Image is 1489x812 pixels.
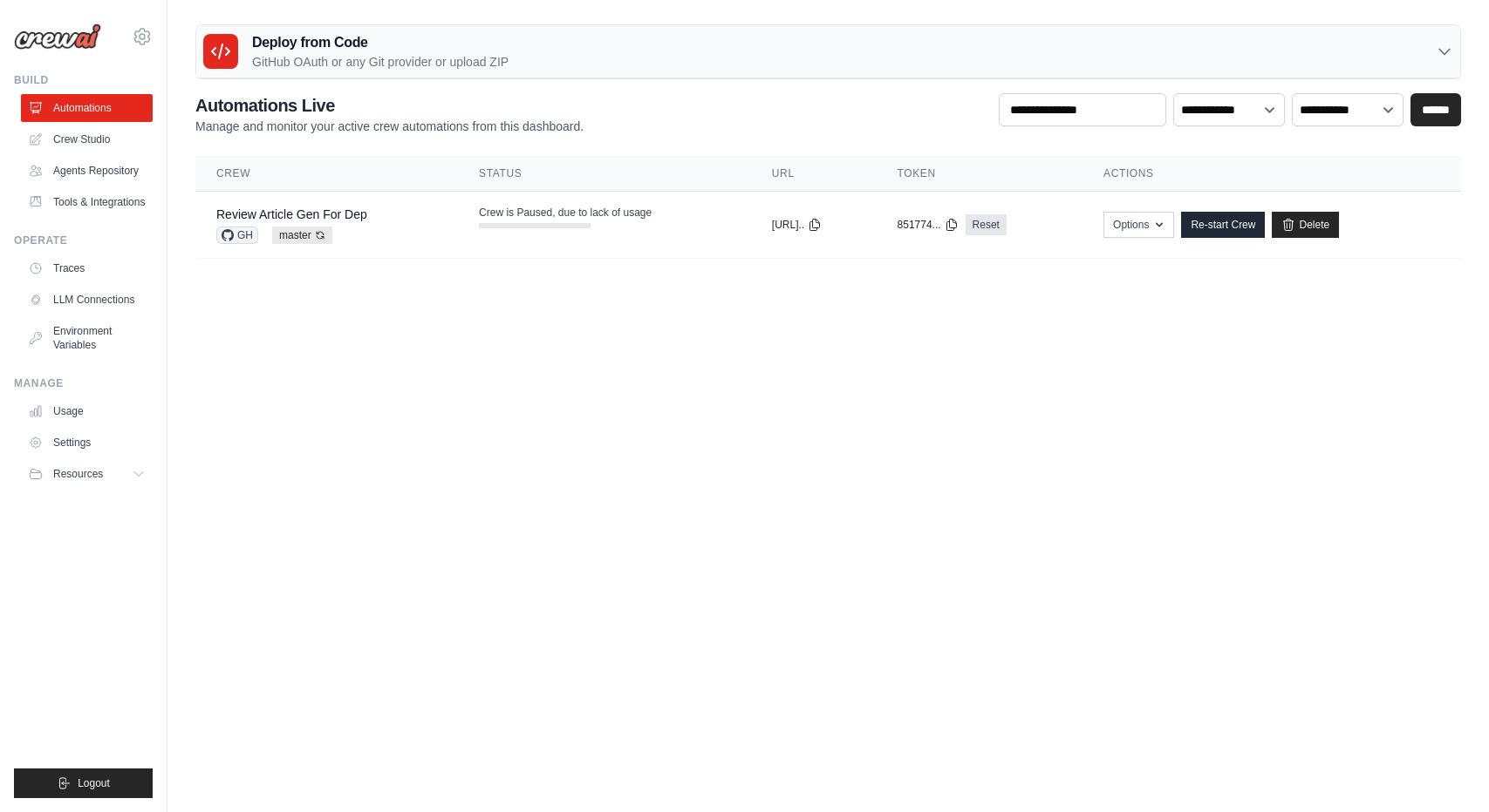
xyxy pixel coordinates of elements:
a: Crew Studio [21,125,153,153]
th: Actions [1083,156,1461,192]
div: Manage [14,376,153,390]
th: Token [877,156,1083,192]
button: Logout [14,768,153,798]
th: Status [458,156,751,192]
h3: Deploy from Code [252,32,509,53]
a: Usage [21,397,153,425]
button: Resources [21,460,153,488]
a: Agents Repository [21,157,153,185]
img: Logo [14,24,101,50]
span: master [272,227,332,244]
p: GitHub OAuth or any Git provider or upload ZIP [252,53,509,71]
button: Options [1103,212,1174,238]
button: 851774... [898,218,959,232]
th: Crew [195,156,458,192]
a: LLM Connections [21,286,153,314]
div: Build [14,73,153,87]
a: Automations [21,94,153,122]
a: Tools & Integrations [21,188,153,216]
span: Resources [53,467,103,481]
a: Settings [21,429,153,457]
div: Operate [14,233,153,247]
a: Re-start Crew [1181,212,1265,238]
span: GH [216,227,258,244]
h2: Automations Live [195,93,584,118]
a: Environment Variables [21,317,153,359]
a: Delete [1272,212,1339,238]
p: Manage and monitor your active crew automations from this dashboard. [195,118,584,135]
th: URL [751,156,877,192]
span: Crew is Paused, due to lack of usage [479,206,652,220]
a: Traces [21,254,153,282]
a: Review Article Gen For Dep [216,207,367,221]
span: Logout [78,776,110,790]
a: Reset [966,214,1007,235]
